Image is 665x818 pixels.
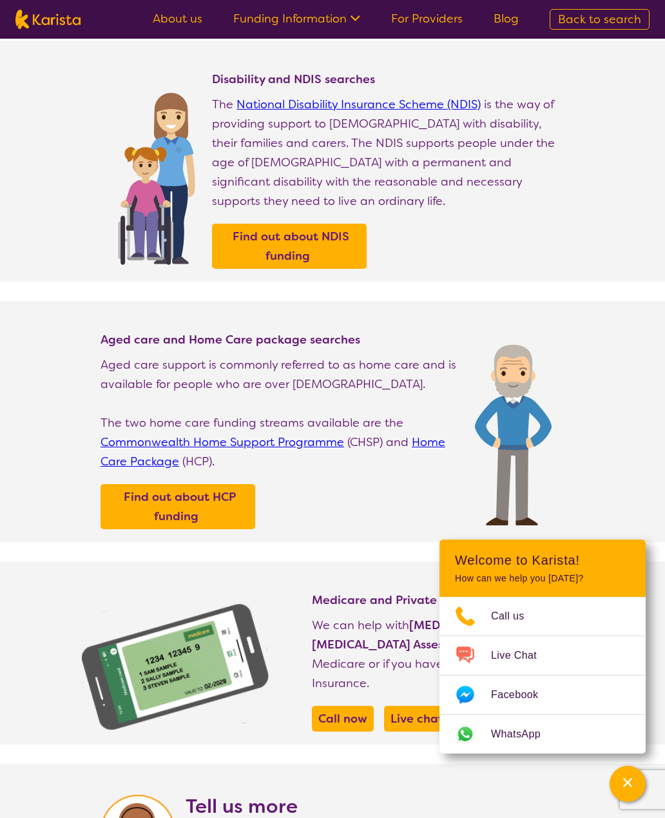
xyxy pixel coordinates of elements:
a: National Disability Insurance Scheme (NDIS) [236,97,481,112]
a: Web link opens in a new tab. [439,715,646,754]
a: Find out about HCP funding [104,487,252,526]
ul: Choose channel [439,597,646,754]
b: [MEDICAL_DATA] and [MEDICAL_DATA] Assessment [312,618,534,652]
span: Back to search [558,12,641,27]
img: Find NDIS and Disability services and providers [113,84,199,265]
span: Live Chat [491,646,552,665]
b: Find out about HCP funding [124,489,236,524]
h4: Disability and NDIS searches [212,72,564,87]
p: How can we help you [DATE]? [455,573,630,584]
b: Live chat [390,711,443,726]
h4: Aged care and Home Care package searches [101,332,462,347]
b: Call now [318,711,367,726]
a: Commonwealth Home Support Programme [101,434,344,450]
span: Call us [491,607,540,626]
div: Channel Menu [439,540,646,754]
a: Live chat [387,709,447,728]
p: The two home care funding streams available are the (CHSP) and (HCP). [101,413,462,471]
a: Find out about NDIS funding [215,227,363,266]
span: Facebook [491,685,554,705]
a: Blog [494,11,519,26]
a: Call now [315,709,371,728]
span: WhatsApp [491,725,556,744]
b: Find out about NDIS funding [233,229,349,264]
a: Funding Information [233,11,360,26]
h4: Medicare and Private Health Insurance [312,592,564,608]
img: Karista logo [15,10,81,29]
a: Back to search [550,9,650,30]
p: We can help with services under Medicare or if you have Private Health Insurance. [312,616,564,693]
a: For Providers [391,11,463,26]
img: Find Age care and home care package services and providers [475,345,552,525]
a: About us [153,11,202,26]
button: Channel Menu [610,766,646,802]
h2: Tell us more [186,795,564,818]
p: The is the way of providing support to [DEMOGRAPHIC_DATA] with disability, their families and car... [212,95,564,211]
img: Find NDIS and Disability services and providers [79,603,271,732]
p: Aged care support is commonly referred to as home care and is available for people who are over [... [101,355,462,394]
h2: Welcome to Karista! [455,552,630,568]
